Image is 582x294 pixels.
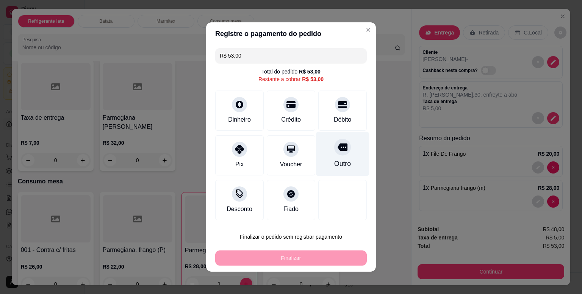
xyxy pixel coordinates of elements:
[283,205,299,214] div: Fiado
[258,75,324,83] div: Restante a cobrar
[362,24,374,36] button: Close
[235,160,244,169] div: Pix
[206,22,376,45] header: Registre o pagamento do pedido
[228,115,251,124] div: Dinheiro
[280,160,302,169] div: Voucher
[261,68,321,75] div: Total do pedido
[299,68,321,75] div: R$ 53,00
[227,205,252,214] div: Desconto
[302,75,324,83] div: R$ 53,00
[220,48,362,63] input: Ex.: hambúrguer de cordeiro
[215,229,367,244] button: Finalizar o pedido sem registrar pagamento
[281,115,301,124] div: Crédito
[334,115,351,124] div: Débito
[334,159,351,169] div: Outro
